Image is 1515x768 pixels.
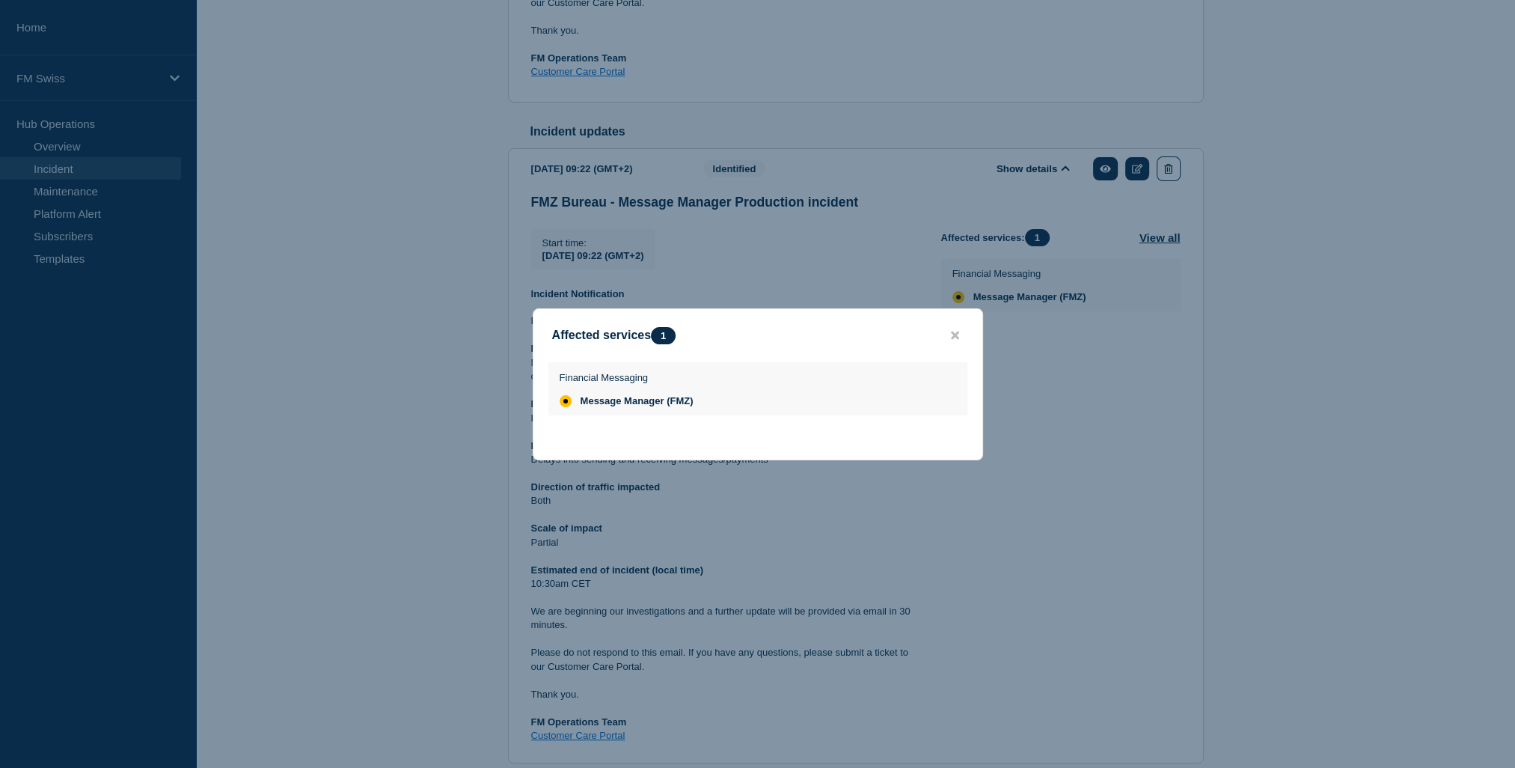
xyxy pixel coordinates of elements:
span: Message Manager (FMZ) [581,395,694,407]
span: 1 [651,327,676,344]
p: Financial Messaging [560,372,694,383]
div: Affected services [552,327,684,344]
button: close button [946,329,964,343]
div: affected [560,395,572,407]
